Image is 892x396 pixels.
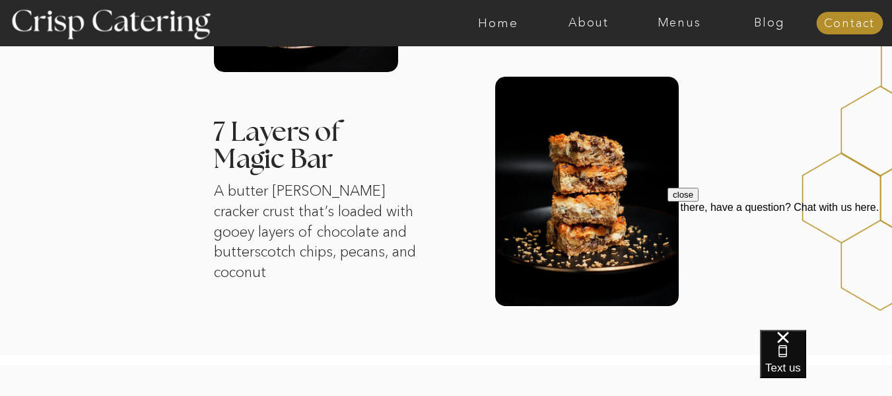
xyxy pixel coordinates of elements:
p: A butter [PERSON_NAME] cracker crust that’s loaded with gooey layers of chocolate and butterscotc... [214,181,430,273]
a: Blog [724,17,815,30]
iframe: podium webchat widget bubble [760,330,892,396]
a: Menus [634,17,724,30]
h3: 7 Layers of Magic Bar [214,119,382,178]
iframe: podium webchat widget prompt [668,188,892,346]
a: About [543,17,634,30]
a: Home [453,17,543,30]
a: Contact [816,17,883,30]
